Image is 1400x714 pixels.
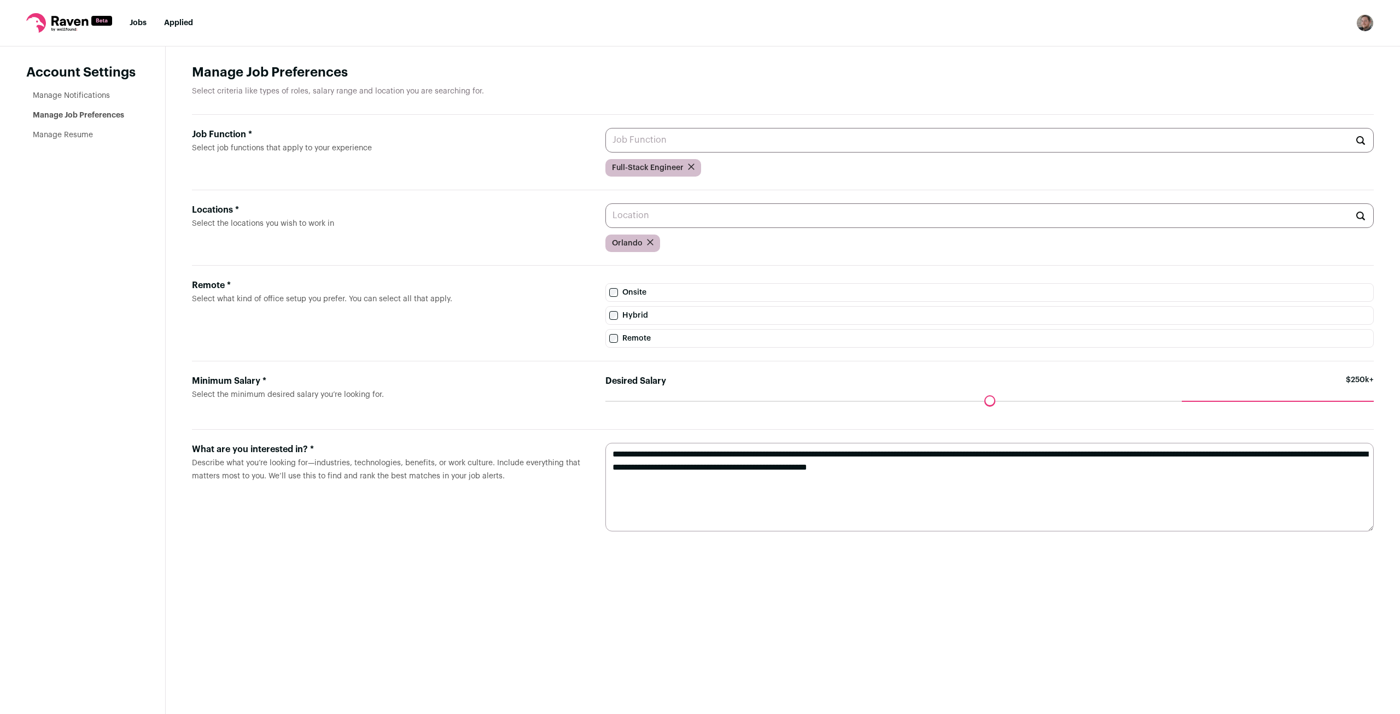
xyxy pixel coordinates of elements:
[33,112,124,119] a: Manage Job Preferences
[605,203,1374,228] input: Location
[1356,14,1374,32] button: Open dropdown
[26,64,139,81] header: Account Settings
[192,64,1374,81] h1: Manage Job Preferences
[192,203,588,216] div: Locations *
[192,86,1374,97] p: Select criteria like types of roles, salary range and location you are searching for.
[609,311,618,320] input: Hybrid
[164,19,193,27] a: Applied
[192,279,588,292] div: Remote *
[192,459,580,480] span: Describe what you’re looking for—industries, technologies, benefits, or work culture. Include eve...
[192,374,588,388] div: Minimum Salary *
[33,92,110,100] a: Manage Notifications
[1346,374,1374,401] span: $250k+
[33,131,93,139] a: Manage Resume
[609,334,618,343] input: Remote
[130,19,147,27] a: Jobs
[612,162,684,173] span: Full-Stack Engineer
[192,144,372,152] span: Select job functions that apply to your experience
[192,391,384,399] span: Select the minimum desired salary you’re looking for.
[192,128,588,141] div: Job Function *
[605,374,666,388] label: Desired Salary
[609,288,618,297] input: Onsite
[192,220,334,227] span: Select the locations you wish to work in
[605,283,1374,302] label: Onsite
[605,306,1374,325] label: Hybrid
[605,329,1374,348] label: Remote
[1356,14,1374,32] img: 14457188-medium_jpg
[605,128,1374,153] input: Job Function
[612,238,643,249] span: Orlando
[192,443,588,456] div: What are you interested in? *
[192,295,452,303] span: Select what kind of office setup you prefer. You can select all that apply.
